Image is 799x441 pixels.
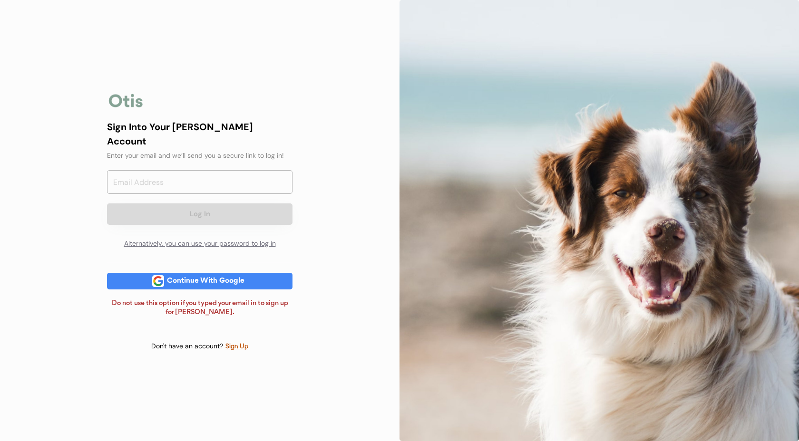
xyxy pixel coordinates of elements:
[107,120,292,148] div: Sign Into Your [PERSON_NAME] Account
[107,234,292,253] div: Alternatively, you can use your password to log in
[164,278,247,285] div: Continue With Google
[107,203,292,225] button: Log In
[107,299,292,317] div: Do not use this option if you typed your email in to sign up for [PERSON_NAME].
[107,170,292,194] input: Email Address
[107,151,292,161] div: Enter your email and we’ll send you a secure link to log in!
[225,341,249,352] div: Sign Up
[151,342,225,351] div: Don't have an account?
